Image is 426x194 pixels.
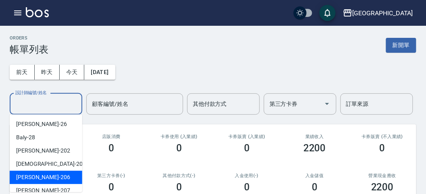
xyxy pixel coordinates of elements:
[10,65,35,80] button: 前天
[16,160,86,168] span: [DEMOGRAPHIC_DATA] -203
[319,5,336,21] button: save
[15,90,47,96] label: 設計師編號/姓名
[223,173,271,178] h2: 入金使用(-)
[16,133,35,142] span: Baly -28
[386,38,416,53] button: 新開單
[386,41,416,49] a: 新開單
[340,5,416,21] button: [GEOGRAPHIC_DATA]
[87,134,136,139] h2: 店販消費
[353,8,413,18] div: [GEOGRAPHIC_DATA]
[358,134,407,139] h2: 卡券販賣 (不入業績)
[358,173,407,178] h2: 營業現金應收
[321,97,334,110] button: Open
[290,173,339,178] h2: 入金儲值
[109,142,114,154] h3: 0
[290,134,339,139] h2: 業績收入
[16,173,70,182] span: [PERSON_NAME] -206
[244,142,250,154] h3: 0
[60,65,85,80] button: 今天
[109,182,114,193] h3: 0
[244,182,250,193] h3: 0
[155,134,203,139] h2: 卡券使用 (入業績)
[155,173,203,178] h2: 其他付款方式(-)
[10,35,48,41] h2: ORDERS
[371,182,394,193] h3: 2200
[84,65,115,80] button: [DATE]
[87,173,136,178] h2: 第三方卡券(-)
[303,142,326,154] h3: 2200
[223,134,271,139] h2: 卡券販賣 (入業績)
[176,182,182,193] h3: 0
[380,142,385,154] h3: 0
[16,120,67,128] span: [PERSON_NAME] -26
[26,7,49,17] img: Logo
[312,182,317,193] h3: 0
[10,44,48,55] h3: 帳單列表
[35,65,60,80] button: 昨天
[176,142,182,154] h3: 0
[16,147,70,155] span: [PERSON_NAME] -202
